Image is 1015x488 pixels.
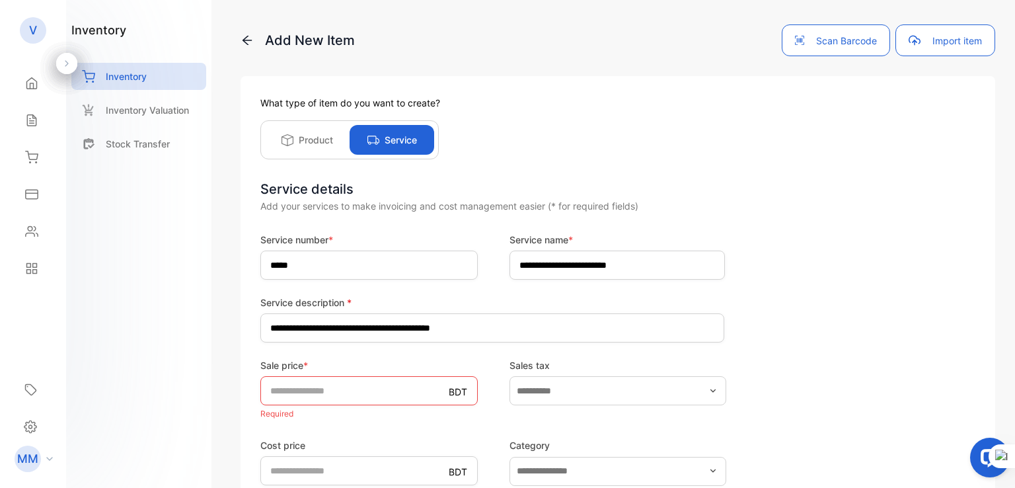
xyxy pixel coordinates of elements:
a: Inventory Valuation [71,97,206,124]
p: MM [17,450,38,468]
p: Stock Transfer [106,137,170,151]
a: Inventory [71,63,206,90]
p: BDT [449,385,467,399]
label: Sales tax [509,358,727,372]
a: Stock Transfer [71,130,206,157]
label: Service description [260,296,726,309]
p: Required [260,405,478,423]
p: V [29,22,37,39]
p: Inventory Valuation [106,103,189,117]
button: Import item [895,24,995,56]
p: Product [299,133,333,147]
p: Inventory [106,69,147,83]
h1: inventory [71,21,126,39]
iframe: LiveChat chat widget [959,432,1015,488]
label: Service number [260,233,478,247]
label: Sale price [260,358,478,372]
p: Service [385,133,417,147]
button: Scan Barcode [782,24,890,56]
p: Add New Item [241,30,355,50]
div: Service details [260,179,975,199]
label: Cost price [260,438,478,452]
div: Add your services to make invoicing and cost management easier (* for required fields) [260,199,975,213]
label: Service name [509,233,727,247]
label: Category [509,438,727,452]
p: BDT [449,465,467,479]
p: What type of item do you want to create? [260,96,975,110]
